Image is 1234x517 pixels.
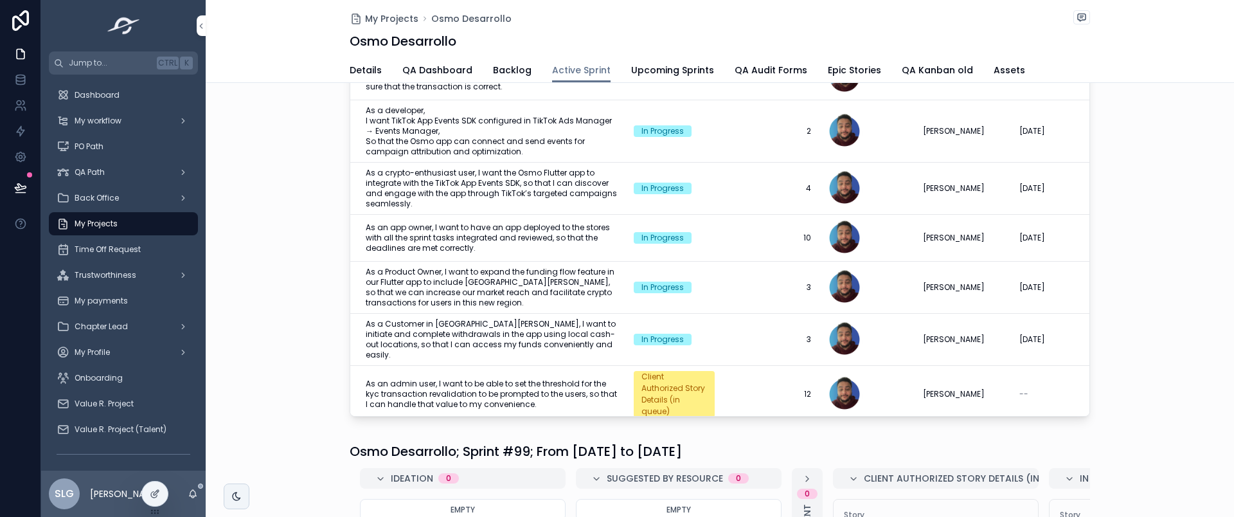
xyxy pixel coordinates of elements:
[90,487,161,500] p: [PERSON_NAME]
[493,64,532,77] span: Backlog
[634,183,715,194] a: In Progress
[75,322,128,332] span: Chapter Lead
[49,367,198,390] a: Onboarding
[75,373,123,383] span: Onboarding
[49,238,198,261] a: Time Off Request
[735,64,807,77] span: QA Audit Forms
[631,59,714,84] a: Upcoming Sprints
[923,389,1004,399] a: [PERSON_NAME]
[923,126,985,136] span: [PERSON_NAME]
[49,84,198,107] a: Dashboard
[366,222,618,253] span: As an app owner, I want to have an app deployed to the stores with all the sprint tasks integrate...
[181,58,192,68] span: K
[923,233,1004,243] a: [PERSON_NAME]
[49,135,198,158] a: PO Path
[641,371,707,417] div: Client Authorized Story Details (in queue)
[75,90,120,100] span: Dashboard
[431,12,512,25] a: Osmo Desarrollo
[75,167,105,177] span: QA Path
[75,347,110,358] span: My Profile
[994,64,1025,77] span: Assets
[552,64,611,77] span: Active Sprint
[1019,282,1100,293] a: [DATE]
[75,296,128,306] span: My payments
[736,473,741,484] div: 0
[902,64,973,77] span: QA Kanban old
[634,232,715,244] a: In Progress
[607,472,723,485] span: Suggested by Resource
[923,282,1004,293] a: [PERSON_NAME]
[75,244,141,255] span: Time Off Request
[366,105,618,157] span: As a developer, I want TikTok App Events SDK configured in TikTok Ads Manager → Events Manager, S...
[666,504,691,515] span: Empty
[1080,472,1213,485] span: In Sprint Pending Progress
[730,282,811,293] a: 3
[864,472,1076,485] span: Client Authorized Story Details (in queue)
[1019,282,1045,293] span: [DATE]
[446,473,451,484] div: 0
[75,399,134,409] span: Value R. Project
[49,315,198,338] a: Chapter Lead
[350,32,456,50] h1: Osmo Desarrollo
[923,389,985,399] span: [PERSON_NAME]
[923,233,985,243] span: [PERSON_NAME]
[49,264,198,287] a: Trustworthiness
[923,183,985,194] span: [PERSON_NAME]
[350,12,418,25] a: My Projects
[923,334,1004,345] a: [PERSON_NAME]
[366,168,618,209] a: As a crypto-enthusiast user, I want the Osmo Flutter app to integrate with the TikTok App Events ...
[634,125,715,137] a: In Progress
[730,126,811,136] span: 2
[1019,389,1100,399] a: --
[828,64,881,77] span: Epic Stories
[366,267,618,308] span: As a Product Owner, I want to expand the funding flow feature in our Flutter app to include [GEOG...
[1019,389,1028,399] span: --
[402,64,472,77] span: QA Dashboard
[634,282,715,293] a: In Progress
[75,270,136,280] span: Trustworthiness
[75,219,118,229] span: My Projects
[730,183,811,194] span: 4
[923,126,1004,136] a: [PERSON_NAME]
[49,51,198,75] button: Jump to...CtrlK
[1019,183,1100,194] a: [DATE]
[631,64,714,77] span: Upcoming Sprints
[49,418,198,441] a: Value R. Project (Talent)
[1019,334,1045,345] span: [DATE]
[157,57,179,69] span: Ctrl
[49,186,198,210] a: Back Office
[41,75,206,471] div: scrollable content
[730,389,811,399] a: 12
[634,334,715,345] a: In Progress
[1019,183,1045,194] span: [DATE]
[1019,233,1045,243] span: [DATE]
[1019,233,1100,243] a: [DATE]
[55,486,74,502] span: SLG
[735,59,807,84] a: QA Audit Forms
[366,319,618,360] a: As a Customer in [GEOGRAPHIC_DATA][PERSON_NAME], I want to initiate and complete withdrawals in t...
[634,371,715,417] a: Client Authorized Story Details (in queue)
[730,233,811,243] a: 10
[641,125,684,137] div: In Progress
[923,183,1004,194] a: [PERSON_NAME]
[75,424,166,435] span: Value R. Project (Talent)
[493,59,532,84] a: Backlog
[828,59,881,84] a: Epic Stories
[350,59,382,84] a: Details
[69,58,152,68] span: Jump to...
[923,282,985,293] span: [PERSON_NAME]
[75,193,119,203] span: Back Office
[49,341,198,364] a: My Profile
[552,59,611,83] a: Active Sprint
[1019,126,1045,136] span: [DATE]
[366,379,618,410] a: As an admin user, I want to be able to set the threshold for the kyc transaction revalidation to ...
[730,334,811,345] a: 3
[391,472,433,485] span: Ideation
[350,442,682,460] h1: Osmo Desarrollo; Sprint #99; From [DATE] to [DATE]
[350,64,382,77] span: Details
